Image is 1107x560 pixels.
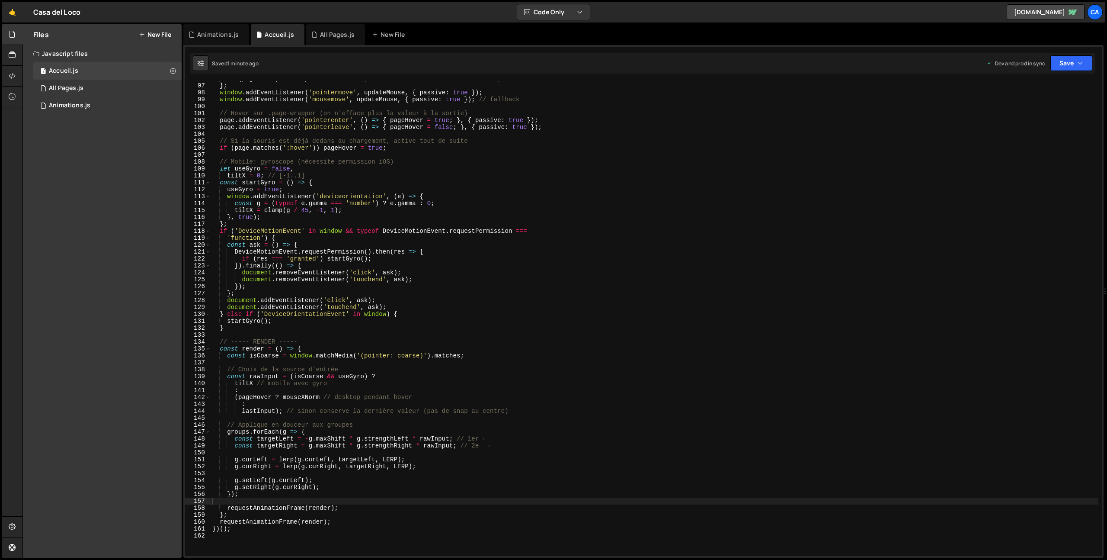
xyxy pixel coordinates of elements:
[33,30,49,39] h2: Files
[185,498,211,505] div: 157
[185,158,211,165] div: 108
[185,428,211,435] div: 147
[49,84,83,92] div: All Pages.js
[185,387,211,394] div: 141
[185,283,211,290] div: 126
[185,117,211,124] div: 102
[185,235,211,241] div: 119
[185,373,211,380] div: 139
[197,30,239,39] div: Animations.js
[185,484,211,491] div: 155
[185,221,211,228] div: 117
[185,228,211,235] div: 118
[185,248,211,255] div: 121
[185,186,211,193] div: 112
[185,124,211,131] div: 103
[185,352,211,359] div: 136
[185,408,211,415] div: 144
[139,31,171,38] button: New File
[185,435,211,442] div: 148
[33,80,182,97] div: 16791/45882.js
[185,505,211,512] div: 158
[320,30,355,39] div: All Pages.js
[185,276,211,283] div: 125
[185,415,211,422] div: 145
[185,518,211,525] div: 160
[185,89,211,96] div: 98
[185,380,211,387] div: 140
[185,338,211,345] div: 134
[185,401,211,408] div: 143
[23,45,182,62] div: Javascript files
[185,463,211,470] div: 152
[41,68,46,75] span: 1
[185,207,211,214] div: 115
[185,145,211,151] div: 106
[185,304,211,311] div: 129
[185,345,211,352] div: 135
[49,102,90,109] div: Animations.js
[185,532,211,539] div: 162
[33,62,182,80] div: 16791/45941.js
[185,269,211,276] div: 124
[517,4,590,20] button: Code Only
[185,318,211,325] div: 131
[185,311,211,318] div: 130
[185,325,211,331] div: 132
[372,30,408,39] div: New File
[185,241,211,248] div: 120
[185,290,211,297] div: 127
[185,96,211,103] div: 99
[185,449,211,456] div: 150
[1007,4,1085,20] a: [DOMAIN_NAME]
[185,172,211,179] div: 110
[185,491,211,498] div: 156
[1087,4,1103,20] a: Ca
[185,477,211,484] div: 154
[33,7,80,17] div: Casa del Loco
[185,131,211,138] div: 104
[185,255,211,262] div: 122
[185,297,211,304] div: 128
[185,366,211,373] div: 138
[185,512,211,518] div: 159
[185,82,211,89] div: 97
[33,97,182,114] div: 16791/46000.js
[185,151,211,158] div: 107
[185,470,211,477] div: 153
[212,60,259,67] div: Saved
[185,200,211,207] div: 114
[185,262,211,269] div: 123
[185,165,211,172] div: 109
[2,2,23,23] a: 🤙
[185,138,211,145] div: 105
[986,60,1045,67] div: Dev and prod in sync
[185,456,211,463] div: 151
[185,179,211,186] div: 111
[185,214,211,221] div: 116
[185,525,211,532] div: 161
[185,103,211,110] div: 100
[185,442,211,449] div: 149
[227,60,259,67] div: 1 minute ago
[185,110,211,117] div: 101
[185,359,211,366] div: 137
[185,193,211,200] div: 113
[49,67,78,75] div: Accueil.js
[1050,55,1092,71] button: Save
[185,422,211,428] div: 146
[185,394,211,401] div: 142
[185,331,211,338] div: 133
[265,30,294,39] div: Accueil.js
